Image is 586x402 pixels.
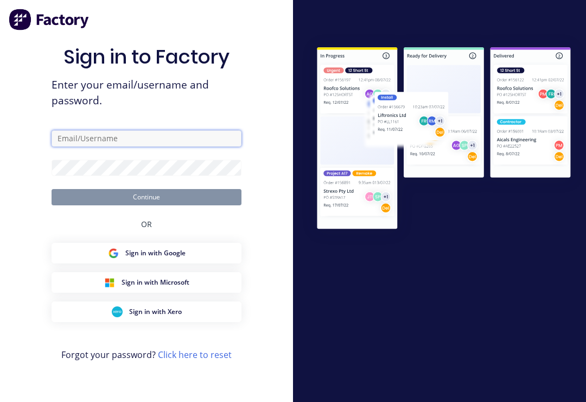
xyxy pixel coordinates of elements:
button: Microsoft Sign inSign in with Microsoft [52,272,241,293]
button: Google Sign inSign in with Google [52,243,241,263]
h1: Sign in to Factory [63,45,230,68]
a: Click here to reset [158,349,232,361]
span: Sign in with Google [125,248,186,258]
button: Xero Sign inSign in with Xero [52,301,241,322]
input: Email/Username [52,130,241,147]
img: Microsoft Sign in [104,277,115,288]
img: Xero Sign in [112,306,123,317]
span: Sign in with Xero [129,307,182,317]
button: Continue [52,189,241,205]
span: Sign in with Microsoft [122,278,189,287]
img: Factory [9,9,90,30]
span: Enter your email/username and password. [52,77,241,109]
img: Sign in [302,33,586,246]
img: Google Sign in [108,248,119,259]
span: Forgot your password? [61,348,232,361]
div: OR [141,205,152,243]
